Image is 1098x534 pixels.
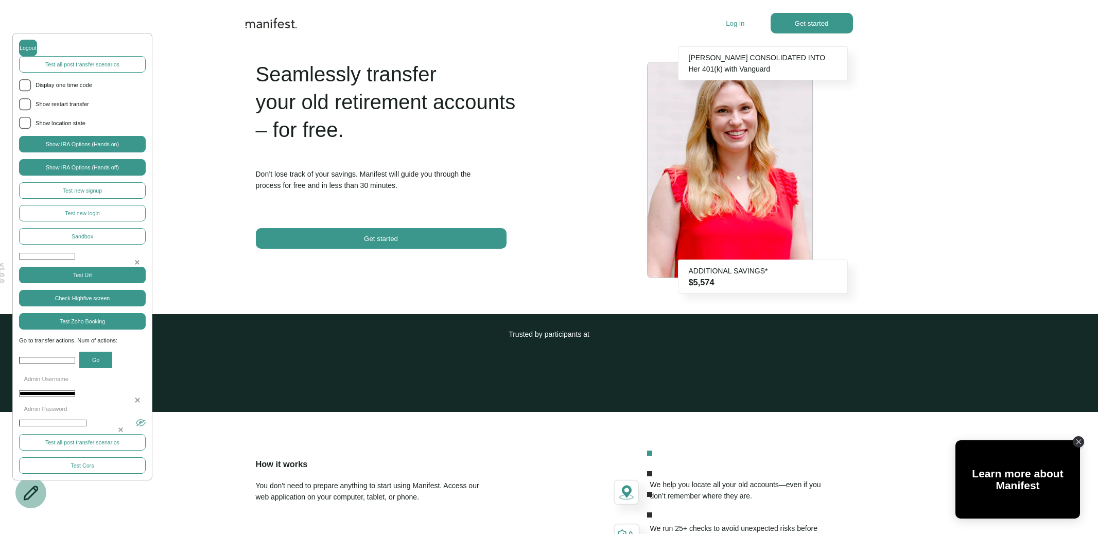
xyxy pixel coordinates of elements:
div: Close Tolstoy widget [1073,436,1084,447]
button: Show IRA Options (Hands off) [19,159,146,176]
li: Display one time code [19,79,146,92]
h3: How it works [256,458,486,470]
span: Go to transfer actions. Num of actions: [19,336,146,346]
p: Admin Username [19,375,146,384]
button: Test new login [19,205,146,221]
img: Meredith [648,62,812,283]
h1: Seamlessly transfer your old retirement accounts – for free. [256,60,520,144]
button: Test Url [19,267,146,283]
p: Don’t lose track of your savings. Manifest will guide you through the process for free and in les... [256,168,520,191]
span: Show location state [36,119,146,128]
div: Open Tolstoy [955,440,1080,519]
p: Admin Password [19,405,146,414]
button: Test Cors [19,457,146,474]
button: Go [79,352,112,368]
button: Get started [771,13,853,33]
div: ADDITIONAL SAVINGS* [689,265,837,277]
li: Show restart transfer [19,98,146,111]
button: Test all post transfer scenarios [19,56,146,73]
button: Test new signup [19,182,146,199]
span: Display one time code [36,81,146,90]
div: Learn more about Manifest [955,468,1080,491]
div: Her 401(k) with Vanguard [689,63,837,75]
li: Show location state [19,117,146,129]
div: Open Tolstoy widget [955,440,1080,519]
button: Test all post transfer scenarios [19,434,146,451]
button: Log in [726,20,744,27]
button: Logout [19,40,37,56]
button: Test Zoho Booking [19,313,146,330]
div: Tolstoy bubble widget [955,440,1080,519]
button: Check Highfive screen [19,290,146,306]
button: Show IRA Options (Hands on) [19,136,146,152]
div: [PERSON_NAME] CONSOLIDATED INTO [689,52,837,63]
button: Sandbox [19,228,146,245]
span: Show restart transfer [36,100,146,109]
h3: $5,574 [689,277,837,288]
button: Get started [256,228,507,249]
